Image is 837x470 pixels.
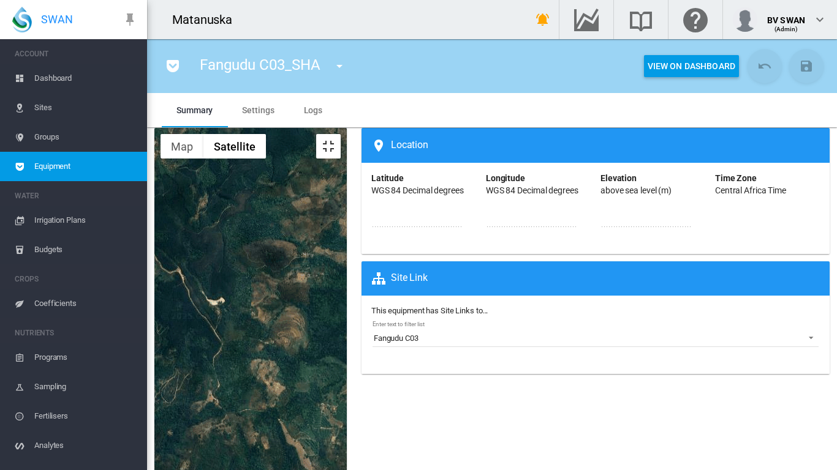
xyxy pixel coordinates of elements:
[600,173,637,185] div: Elevation
[176,105,213,115] span: Summary
[34,289,137,318] span: Coefficients
[767,9,805,21] div: BV SWAN
[371,271,428,286] span: Site Link
[34,372,137,401] span: Sampling
[304,105,323,115] span: Logs
[34,431,137,460] span: Analytes
[715,185,786,197] div: Central Africa Time
[572,12,601,27] md-icon: Go to the Data Hub
[374,333,418,344] div: Fangudu C03
[799,59,814,73] md-icon: icon-content-save
[161,54,185,78] button: icon-pocket
[34,206,137,235] span: Irrigation Plans
[371,305,820,316] label: This equipment has Site Links to...
[15,269,137,289] span: CROPS
[715,173,757,185] div: Time Zone
[34,235,137,264] span: Budgets
[15,44,137,64] span: ACCOUNT
[486,173,525,185] div: Longitude
[34,152,137,181] span: Equipment
[123,12,137,27] md-icon: icon-pin
[242,105,274,115] span: Settings
[371,271,391,286] md-icon: icon-sitemap
[600,185,672,197] div: above sea level (m)
[15,323,137,343] span: NUTRIENTS
[41,12,73,27] span: SWAN
[34,64,137,93] span: Dashboard
[812,12,827,27] md-icon: icon-chevron-down
[12,7,32,32] img: SWAN-Landscape-Logo-Colour-drop.png
[373,329,819,347] md-select: Enter text to filter list: Fangudu C03
[371,138,391,153] md-icon: icon-map-marker
[34,93,137,122] span: Sites
[34,401,137,431] span: Fertilisers
[733,7,757,32] img: profile.jpg
[165,59,180,73] md-icon: icon-pocket
[789,49,824,83] button: Save Changes
[531,7,555,32] button: icon-bell-ring
[536,12,550,27] md-icon: icon-bell-ring
[748,49,782,83] button: Cancel Changes
[757,59,772,73] md-icon: icon-undo
[371,185,464,197] div: WGS 84 Decimal degrees
[371,173,404,185] div: Latitude
[486,185,578,197] div: WGS 84 Decimal degrees
[332,59,347,73] md-icon: icon-menu-down
[200,56,320,73] span: Fangudu C03_SHA
[626,12,656,27] md-icon: Search the knowledge base
[15,186,137,206] span: WATER
[366,271,830,286] div: A 'Site Link' will cause the equipment to appear on the Site Map and Site Equipment list
[644,55,739,77] button: View On Dashboard
[775,26,798,32] span: (Admin)
[34,122,137,152] span: Groups
[172,11,243,28] div: Matanuska
[34,343,137,372] span: Programs
[681,12,710,27] md-icon: Click here for help
[327,54,352,78] button: icon-menu-down
[371,138,428,153] span: Location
